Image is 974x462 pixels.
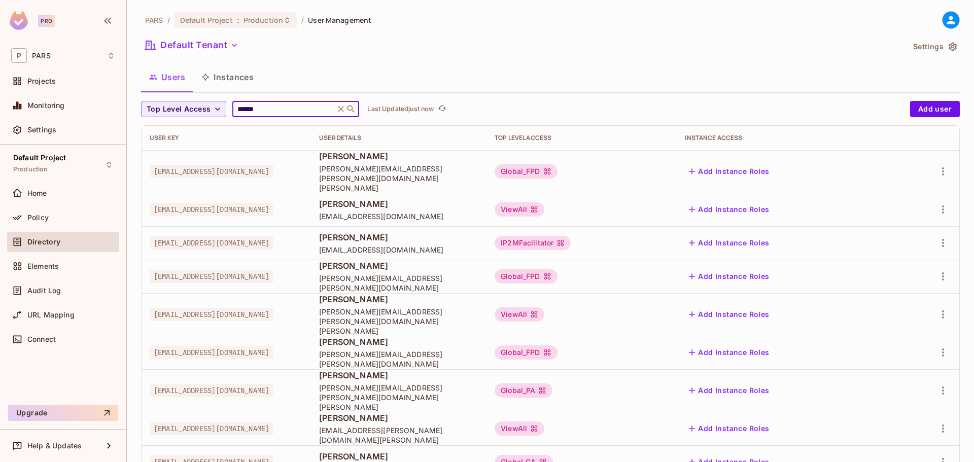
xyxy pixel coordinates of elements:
[11,48,27,63] span: P
[319,383,478,412] span: [PERSON_NAME][EMAIL_ADDRESS][PERSON_NAME][DOMAIN_NAME][PERSON_NAME]
[685,306,773,323] button: Add Instance Roles
[685,344,773,361] button: Add Instance Roles
[319,211,478,221] span: [EMAIL_ADDRESS][DOMAIN_NAME]
[150,384,273,397] span: [EMAIL_ADDRESS][DOMAIN_NAME]
[319,294,478,305] span: [PERSON_NAME]
[319,425,478,445] span: [EMAIL_ADDRESS][PERSON_NAME][DOMAIN_NAME][PERSON_NAME]
[495,345,558,360] div: Global_FPD
[150,346,273,359] span: [EMAIL_ADDRESS][DOMAIN_NAME]
[141,101,226,117] button: Top Level Access
[495,236,571,250] div: IP2MFacilitator
[27,311,75,319] span: URL Mapping
[150,134,303,142] div: User Key
[319,451,478,462] span: [PERSON_NAME]
[495,421,544,436] div: ViewAll
[308,15,371,25] span: User Management
[319,245,478,255] span: [EMAIL_ADDRESS][DOMAIN_NAME]
[167,15,170,25] li: /
[495,307,544,322] div: ViewAll
[495,202,544,217] div: ViewAll
[27,287,61,295] span: Audit Log
[27,262,59,270] span: Elements
[150,422,273,435] span: [EMAIL_ADDRESS][DOMAIN_NAME]
[10,11,28,30] img: SReyMgAAAABJRU5ErkJggg==
[319,412,478,423] span: [PERSON_NAME]
[319,260,478,271] span: [PERSON_NAME]
[685,235,773,251] button: Add Instance Roles
[685,420,773,437] button: Add Instance Roles
[150,203,273,216] span: [EMAIL_ADDRESS][DOMAIN_NAME]
[27,442,82,450] span: Help & Updates
[438,104,446,114] span: refresh
[495,164,558,179] div: Global_FPD
[27,101,65,110] span: Monitoring
[495,269,558,283] div: Global_FPD
[193,64,262,90] button: Instances
[319,273,478,293] span: [PERSON_NAME][EMAIL_ADDRESS][PERSON_NAME][DOMAIN_NAME]
[685,134,884,142] div: Instance Access
[495,134,669,142] div: Top Level Access
[150,308,273,321] span: [EMAIL_ADDRESS][DOMAIN_NAME]
[910,101,960,117] button: Add user
[27,77,56,85] span: Projects
[38,15,55,27] div: Pro
[27,189,47,197] span: Home
[319,232,478,243] span: [PERSON_NAME]
[909,39,960,55] button: Settings
[27,335,56,343] span: Connect
[8,405,118,421] button: Upgrade
[685,268,773,285] button: Add Instance Roles
[145,15,163,25] span: the active workspace
[243,15,283,25] span: Production
[319,336,478,347] span: [PERSON_NAME]
[685,382,773,399] button: Add Instance Roles
[319,370,478,381] span: [PERSON_NAME]
[180,15,233,25] span: Default Project
[150,165,273,178] span: [EMAIL_ADDRESS][DOMAIN_NAME]
[301,15,304,25] li: /
[141,37,242,53] button: Default Tenant
[319,198,478,209] span: [PERSON_NAME]
[319,164,478,193] span: [PERSON_NAME][EMAIL_ADDRESS][PERSON_NAME][DOMAIN_NAME][PERSON_NAME]
[236,16,240,24] span: :
[147,103,211,116] span: Top Level Access
[319,134,478,142] div: User Details
[685,163,773,180] button: Add Instance Roles
[434,103,448,115] span: Click to refresh data
[27,238,60,246] span: Directory
[141,64,193,90] button: Users
[319,349,478,369] span: [PERSON_NAME][EMAIL_ADDRESS][PERSON_NAME][DOMAIN_NAME]
[13,154,66,162] span: Default Project
[27,214,49,222] span: Policy
[319,151,478,162] span: [PERSON_NAME]
[367,105,434,113] p: Last Updated just now
[495,383,552,398] div: Global_PA
[319,307,478,336] span: [PERSON_NAME][EMAIL_ADDRESS][PERSON_NAME][DOMAIN_NAME][PERSON_NAME]
[13,165,48,173] span: Production
[150,236,273,250] span: [EMAIL_ADDRESS][DOMAIN_NAME]
[27,126,56,134] span: Settings
[32,52,51,60] span: Workspace: PARS
[685,201,773,218] button: Add Instance Roles
[436,103,448,115] button: refresh
[150,270,273,283] span: [EMAIL_ADDRESS][DOMAIN_NAME]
